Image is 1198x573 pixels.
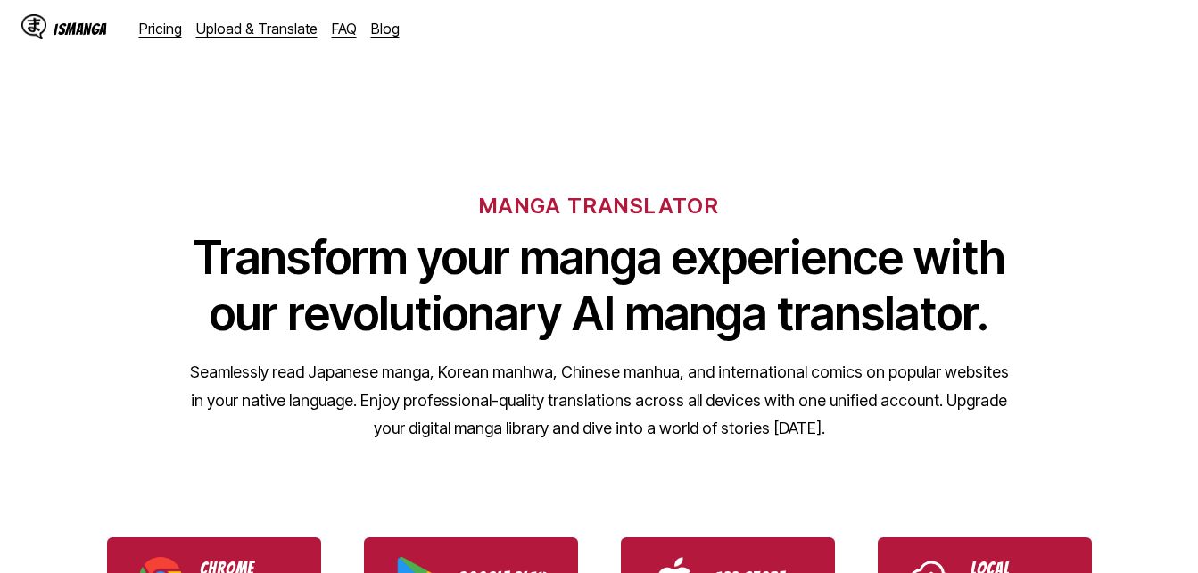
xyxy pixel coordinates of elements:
[479,193,719,219] h6: MANGA TRANSLATOR
[21,14,46,39] img: IsManga Logo
[54,21,107,37] div: IsManga
[332,20,357,37] a: FAQ
[21,14,139,43] a: IsManga LogoIsManga
[189,358,1010,443] p: Seamlessly read Japanese manga, Korean manhwa, Chinese manhua, and international comics on popula...
[139,20,182,37] a: Pricing
[189,229,1010,342] h1: Transform your manga experience with our revolutionary AI manga translator.
[371,20,400,37] a: Blog
[196,20,318,37] a: Upload & Translate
